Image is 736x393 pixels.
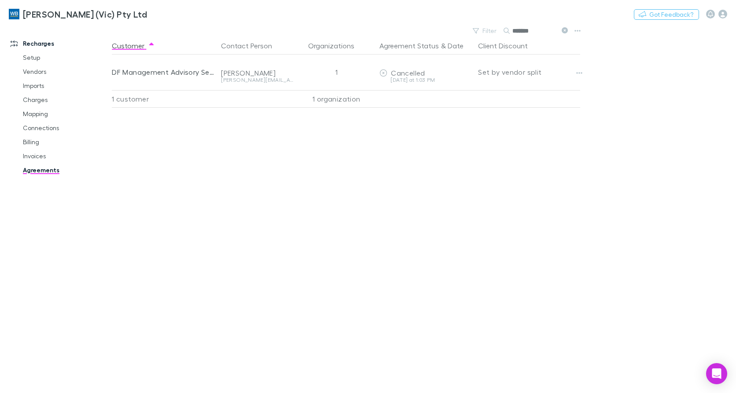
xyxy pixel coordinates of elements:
a: Invoices [14,149,117,163]
h3: [PERSON_NAME] (Vic) Pty Ltd [23,9,147,19]
button: Agreement Status [379,37,439,55]
a: Charges [14,93,117,107]
a: Agreements [14,163,117,177]
a: Billing [14,135,117,149]
a: Mapping [14,107,117,121]
a: Setup [14,51,117,65]
span: Cancelled [391,69,425,77]
a: Recharges [2,36,117,51]
div: [DATE] at 1:03 PM [379,77,471,83]
div: Open Intercom Messenger [706,363,727,384]
button: Organizations [308,37,365,55]
button: Filter [468,25,502,36]
div: DF Management Advisory Services Pty Ltd [112,55,214,90]
button: Got Feedback? [634,9,699,20]
div: 1 [297,55,376,90]
div: [PERSON_NAME][EMAIL_ADDRESS][DOMAIN_NAME] [221,77,293,83]
div: Set by vendor split [478,55,580,90]
a: Imports [14,79,117,93]
img: William Buck (Vic) Pty Ltd's Logo [9,9,19,19]
div: [PERSON_NAME] [221,69,293,77]
button: Client Discount [478,37,538,55]
div: & [379,37,471,55]
a: Vendors [14,65,117,79]
a: Connections [14,121,117,135]
a: [PERSON_NAME] (Vic) Pty Ltd [4,4,152,25]
div: 1 customer [112,90,217,108]
button: Date [448,37,464,55]
button: Customer [112,37,155,55]
div: 1 organization [297,90,376,108]
button: Contact Person [221,37,283,55]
